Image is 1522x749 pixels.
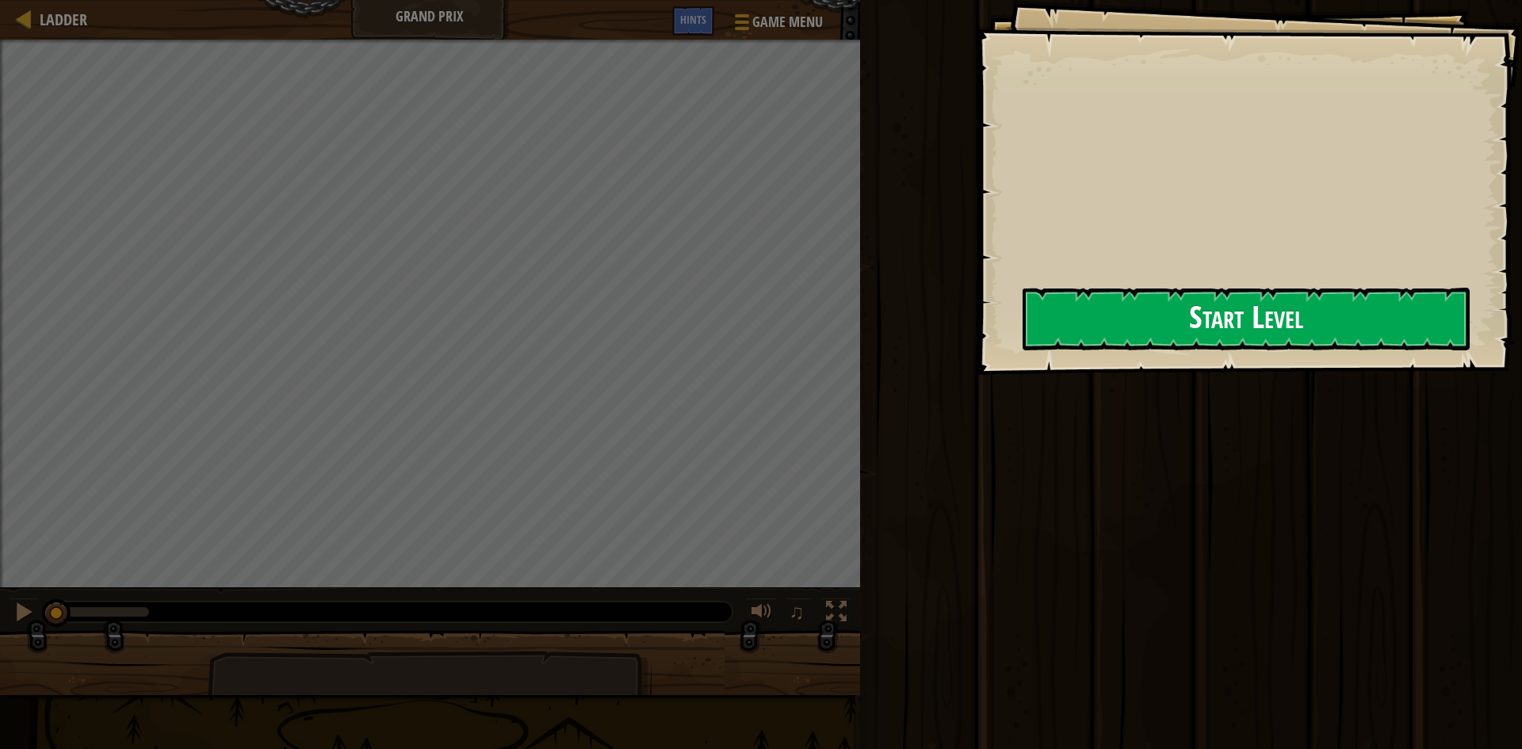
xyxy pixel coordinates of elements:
a: Ladder [32,9,87,30]
button: Adjust volume [746,598,778,630]
span: Ladder [40,9,87,30]
span: ♫ [789,600,805,624]
button: Game Menu [722,6,832,44]
button: ♫ [786,598,813,630]
button: Ctrl + P: Pause [8,598,40,630]
button: Toggle fullscreen [820,598,852,630]
span: Hints [680,12,706,27]
span: Game Menu [752,12,823,32]
button: Start Level [1023,288,1470,350]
